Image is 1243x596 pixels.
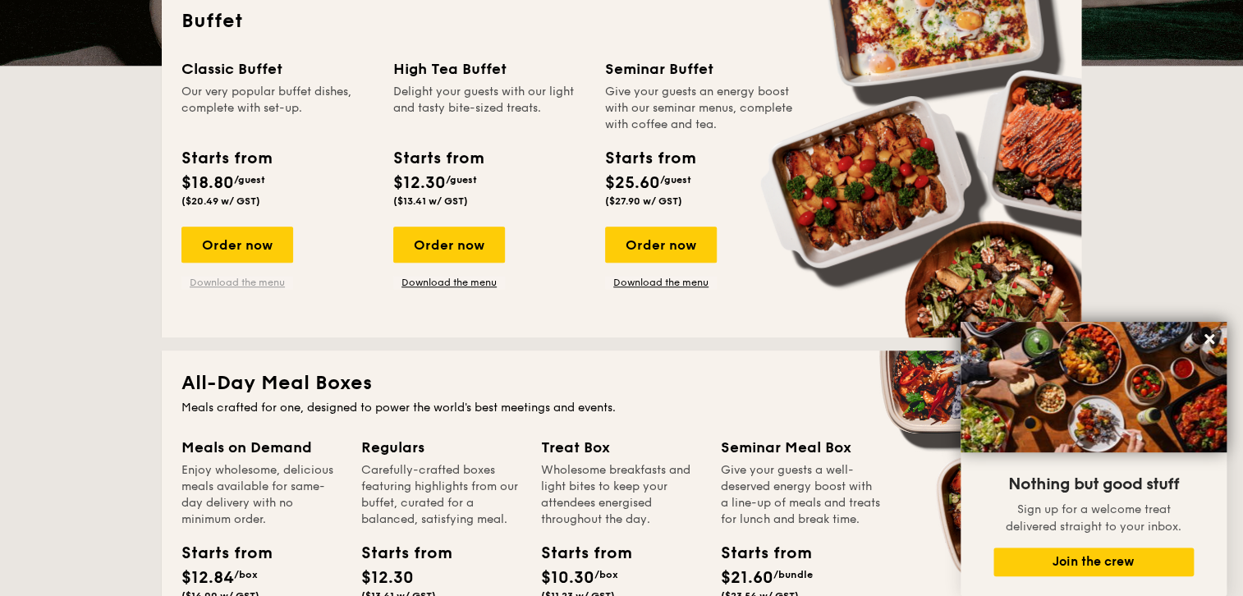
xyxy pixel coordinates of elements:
[181,84,374,133] div: Our very popular buffet dishes, complete with set-up.
[181,195,260,207] span: ($20.49 w/ GST)
[361,436,521,459] div: Regulars
[721,541,795,566] div: Starts from
[393,57,585,80] div: High Tea Buffet
[393,276,505,289] a: Download the menu
[541,541,615,566] div: Starts from
[181,462,342,528] div: Enjoy wholesome, delicious meals available for same-day delivery with no minimum order.
[605,84,797,133] div: Give your guests an energy boost with our seminar menus, complete with coffee and tea.
[181,400,1062,416] div: Meals crafted for one, designed to power the world's best meetings and events.
[181,173,234,193] span: $18.80
[181,276,293,289] a: Download the menu
[181,436,342,459] div: Meals on Demand
[773,569,813,580] span: /bundle
[1196,326,1222,352] button: Close
[446,174,477,186] span: /guest
[393,195,468,207] span: ($13.41 w/ GST)
[594,569,618,580] span: /box
[541,462,701,528] div: Wholesome breakfasts and light bites to keep your attendees energised throughout the day.
[605,195,682,207] span: ($27.90 w/ GST)
[361,568,414,588] span: $12.30
[393,84,585,133] div: Delight your guests with our light and tasty bite-sized treats.
[721,436,881,459] div: Seminar Meal Box
[605,57,797,80] div: Seminar Buffet
[181,568,234,588] span: $12.84
[181,227,293,263] div: Order now
[234,569,258,580] span: /box
[605,146,695,171] div: Starts from
[393,173,446,193] span: $12.30
[393,227,505,263] div: Order now
[181,146,271,171] div: Starts from
[605,276,717,289] a: Download the menu
[393,146,483,171] div: Starts from
[721,568,773,588] span: $21.60
[993,548,1194,576] button: Join the crew
[234,174,265,186] span: /guest
[1006,502,1181,534] span: Sign up for a welcome treat delivered straight to your inbox.
[721,462,881,528] div: Give your guests a well-deserved energy boost with a line-up of meals and treats for lunch and br...
[541,436,701,459] div: Treat Box
[605,227,717,263] div: Order now
[605,173,660,193] span: $25.60
[181,370,1062,397] h2: All-Day Meal Boxes
[181,541,255,566] div: Starts from
[1008,475,1179,494] span: Nothing but good stuff
[181,8,1062,34] h2: Buffet
[181,57,374,80] div: Classic Buffet
[361,462,521,528] div: Carefully-crafted boxes featuring highlights from our buffet, curated for a balanced, satisfying ...
[961,322,1227,452] img: DSC07876-Edit02-Large.jpeg
[361,541,435,566] div: Starts from
[541,568,594,588] span: $10.30
[660,174,691,186] span: /guest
